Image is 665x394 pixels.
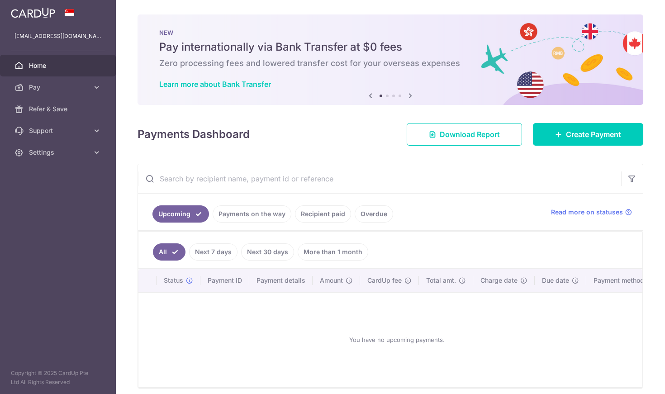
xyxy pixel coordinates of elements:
[159,80,271,89] a: Learn more about Bank Transfer
[138,14,643,105] img: Bank transfer banner
[200,269,249,292] th: Payment ID
[533,123,643,146] a: Create Payment
[14,32,101,41] p: [EMAIL_ADDRESS][DOMAIN_NAME]
[551,208,632,217] a: Read more on statuses
[29,83,89,92] span: Pay
[355,205,393,223] a: Overdue
[29,104,89,114] span: Refer & Save
[249,269,313,292] th: Payment details
[407,123,522,146] a: Download Report
[149,300,644,380] div: You have no upcoming payments.
[566,129,621,140] span: Create Payment
[426,276,456,285] span: Total amt.
[159,58,622,69] h6: Zero processing fees and lowered transfer cost for your overseas expenses
[152,205,209,223] a: Upcoming
[586,269,655,292] th: Payment method
[542,276,569,285] span: Due date
[480,276,518,285] span: Charge date
[367,276,402,285] span: CardUp fee
[164,276,183,285] span: Status
[241,243,294,261] a: Next 30 days
[29,148,89,157] span: Settings
[159,29,622,36] p: NEW
[440,129,500,140] span: Download Report
[295,205,351,223] a: Recipient paid
[320,276,343,285] span: Amount
[298,243,368,261] a: More than 1 month
[551,208,623,217] span: Read more on statuses
[138,164,621,193] input: Search by recipient name, payment id or reference
[29,126,89,135] span: Support
[11,7,55,18] img: CardUp
[189,243,237,261] a: Next 7 days
[213,205,291,223] a: Payments on the way
[159,40,622,54] h5: Pay internationally via Bank Transfer at $0 fees
[153,243,185,261] a: All
[138,126,250,142] h4: Payments Dashboard
[29,61,89,70] span: Home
